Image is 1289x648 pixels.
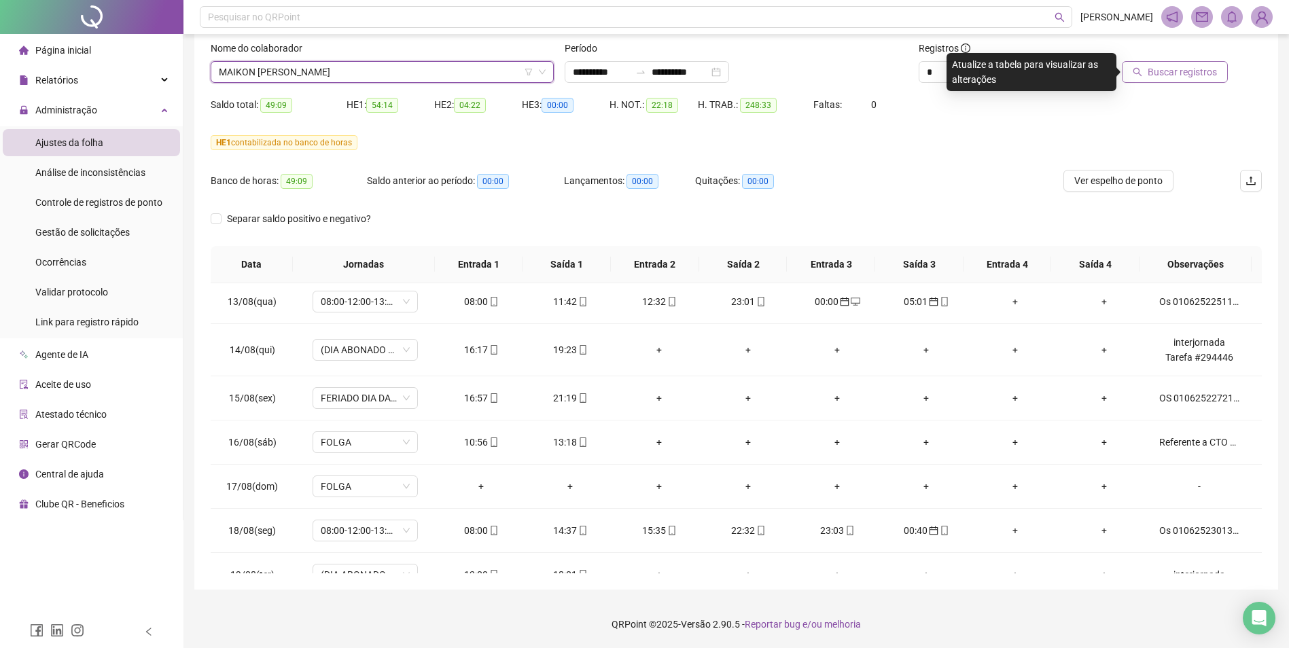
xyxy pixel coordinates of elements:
[1070,294,1137,309] div: +
[577,345,588,355] span: mobile
[715,523,782,538] div: 22:32
[982,567,1049,582] div: +
[367,173,564,189] div: Saldo anterior ao período:
[229,393,276,403] span: 15/08(sex)
[1159,479,1239,494] div: -
[849,297,860,306] span: desktop
[228,525,276,536] span: 18/08(seg)
[1246,175,1256,186] span: upload
[715,342,782,357] div: +
[577,297,588,306] span: mobile
[525,68,533,76] span: filter
[71,624,84,637] span: instagram
[522,97,610,113] div: HE 3:
[1070,479,1137,494] div: +
[626,479,693,494] div: +
[982,435,1049,450] div: +
[321,520,410,541] span: 08:00-12:00-13:00-18:00
[804,391,871,406] div: +
[230,569,275,580] span: 19/08(ter)
[715,294,782,309] div: 23:01
[321,388,410,408] span: FERIADO DIA DA CELEBRAÇÃO DA PADROEIRA NOSSA SENHORA DA ABADIA - FERIADO MUNICIPAL JATAÍ
[804,567,871,582] div: +
[35,45,91,56] span: Página inicial
[488,297,499,306] span: mobile
[448,567,515,582] div: 13:00
[1159,294,1239,309] div: Os 010625225113222125 O.S N° 010625226023210029 RTR-BNG-JTI-PVT-01 // NE40E-MK2-B
[928,297,938,306] span: calendar
[1159,523,1239,538] div: Os 010625230132648843
[537,435,604,450] div: 13:18
[260,98,292,113] span: 49:09
[1074,173,1163,188] span: Ver espelho de ponto
[715,567,782,582] div: +
[698,97,813,113] div: H. TRAB.:
[1226,11,1238,23] span: bell
[537,567,604,582] div: 18:01
[454,98,486,113] span: 04:22
[542,98,573,113] span: 00:00
[537,294,604,309] div: 11:42
[35,287,108,298] span: Validar protocolo
[211,173,367,189] div: Banco de horas:
[1159,391,1239,406] div: OS 010625227212707868
[35,227,130,238] span: Gestão de solicitações
[626,567,693,582] div: +
[488,437,499,447] span: mobile
[1133,67,1142,77] span: search
[577,393,588,403] span: mobile
[982,523,1049,538] div: +
[321,291,410,312] span: 08:00-12:00-13:00-18:00
[626,391,693,406] div: +
[211,135,357,150] span: contabilizada no banco de horas
[281,174,313,189] span: 49:09
[477,174,509,189] span: 00:00
[1070,523,1137,538] div: +
[1166,11,1178,23] span: notification
[715,391,782,406] div: +
[666,297,677,306] span: mobile
[448,523,515,538] div: 08:00
[893,523,960,538] div: 00:40
[537,342,604,357] div: 19:23
[228,296,277,307] span: 13/08(qua)
[681,619,711,630] span: Versão
[35,197,162,208] span: Controle de registros de ponto
[19,380,29,389] span: audit
[19,410,29,419] span: solution
[1252,7,1272,27] img: 93983
[35,105,97,115] span: Administração
[448,342,515,357] div: 16:17
[19,439,29,449] span: qrcode
[635,67,646,77] span: swap-right
[144,627,154,636] span: left
[928,526,938,535] span: calendar
[740,98,777,113] span: 248:33
[228,437,277,448] span: 16/08(sáb)
[626,342,693,357] div: +
[448,435,515,450] div: 10:56
[321,476,410,497] span: FOLGA
[35,257,86,268] span: Ocorrências
[947,53,1116,91] div: Atualize a tabela para visualizar as alterações
[19,499,29,509] span: gift
[787,246,875,283] th: Entrada 3
[871,99,877,110] span: 0
[1080,10,1153,24] span: [PERSON_NAME]
[366,98,398,113] span: 54:14
[183,600,1289,648] footer: QRPoint © 2025 - 2.90.5 -
[564,173,695,189] div: Lançamentos:
[1159,335,1239,365] div: interjornada Tarefa #294446
[577,570,588,579] span: mobile
[1196,11,1208,23] span: mail
[19,75,29,85] span: file
[1070,391,1137,406] div: +
[844,526,855,535] span: mobile
[919,41,970,56] span: Registros
[35,439,96,450] span: Gerar QRCode
[222,211,376,226] span: Separar saldo positivo e negativo?
[982,479,1049,494] div: +
[745,619,861,630] span: Reportar bug e/ou melhoria
[347,97,434,113] div: HE 1:
[30,624,43,637] span: facebook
